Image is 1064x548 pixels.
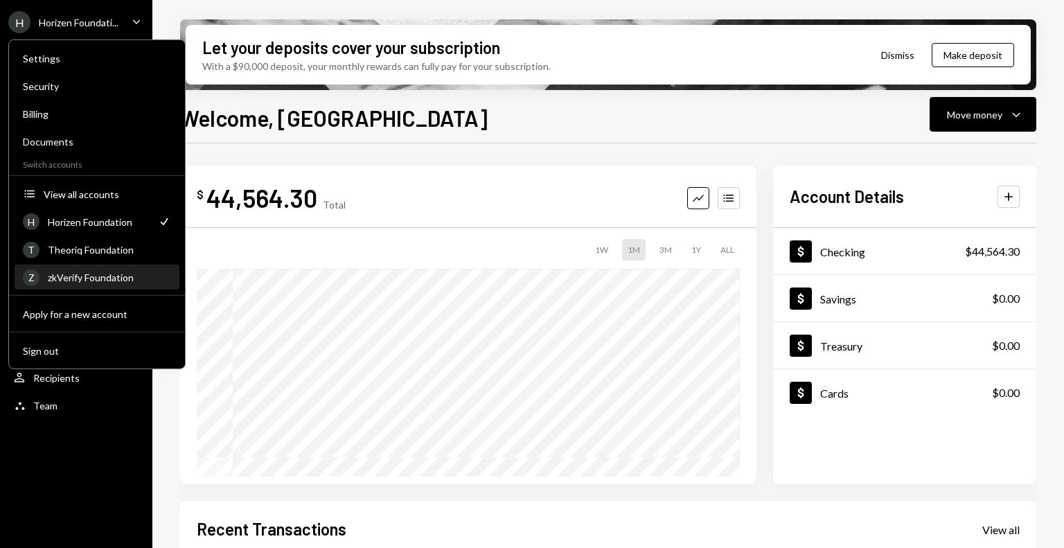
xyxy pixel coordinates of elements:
[197,188,204,202] div: $
[932,43,1014,67] button: Make deposit
[202,36,500,59] div: Let your deposits cover your subscription
[992,290,1020,307] div: $0.00
[202,59,551,73] div: With a $90,000 deposit, your monthly rewards can fully pay for your subscription.
[622,239,646,260] div: 1M
[23,308,171,319] div: Apply for a new account
[589,239,614,260] div: 1W
[197,518,346,540] h2: Recent Transactions
[180,104,488,132] h1: Welcome, [GEOGRAPHIC_DATA]
[820,245,865,258] div: Checking
[23,53,171,64] div: Settings
[33,400,57,412] div: Team
[992,385,1020,401] div: $0.00
[23,269,39,285] div: Z
[23,344,171,356] div: Sign out
[820,387,849,400] div: Cards
[23,80,171,92] div: Security
[982,522,1020,537] a: View all
[323,199,346,211] div: Total
[15,129,179,154] a: Documents
[23,136,171,148] div: Documents
[39,17,118,28] div: Horizen Foundati...
[15,302,179,327] button: Apply for a new account
[8,365,144,390] a: Recipients
[44,188,171,200] div: View all accounts
[965,243,1020,260] div: $44,564.30
[48,244,171,256] div: Theoriq Foundation
[686,239,707,260] div: 1Y
[8,393,144,418] a: Team
[23,213,39,230] div: H
[48,272,171,283] div: zkVerify Foundation
[654,239,677,260] div: 3M
[23,108,171,120] div: Billing
[773,369,1036,416] a: Cards$0.00
[820,292,856,306] div: Savings
[9,157,185,170] div: Switch accounts
[820,339,862,353] div: Treasury
[790,185,904,208] h2: Account Details
[773,228,1036,274] a: Checking$44,564.30
[773,275,1036,321] a: Savings$0.00
[930,97,1036,132] button: Move money
[864,39,932,71] button: Dismiss
[773,322,1036,369] a: Treasury$0.00
[23,241,39,258] div: T
[8,11,30,33] div: H
[15,339,179,364] button: Sign out
[992,337,1020,354] div: $0.00
[15,46,179,71] a: Settings
[15,237,179,262] a: TTheoriq Foundation
[33,372,80,384] div: Recipients
[206,182,317,213] div: 44,564.30
[715,239,740,260] div: ALL
[48,215,149,227] div: Horizen Foundation
[982,523,1020,537] div: View all
[15,265,179,290] a: ZzkVerify Foundation
[15,73,179,98] a: Security
[15,101,179,126] a: Billing
[947,107,1002,122] div: Move money
[15,182,179,207] button: View all accounts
